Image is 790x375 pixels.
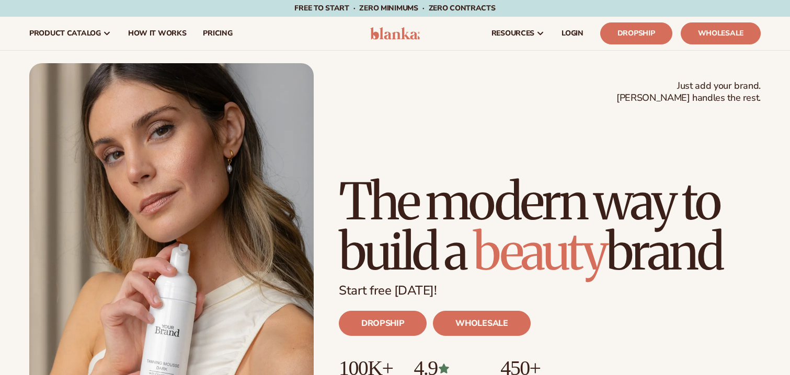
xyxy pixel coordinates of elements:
a: Dropship [600,22,672,44]
span: pricing [203,29,232,38]
span: LOGIN [562,29,583,38]
a: product catalog [21,17,120,50]
a: DROPSHIP [339,311,427,336]
img: logo [370,27,420,40]
a: WHOLESALE [433,311,530,336]
a: LOGIN [553,17,592,50]
span: How It Works [128,29,187,38]
a: pricing [194,17,241,50]
p: Start free [DATE]! [339,283,761,298]
span: Free to start · ZERO minimums · ZERO contracts [294,3,495,13]
span: Just add your brand. [PERSON_NAME] handles the rest. [616,80,761,104]
a: Wholesale [681,22,761,44]
h1: The modern way to build a brand [339,177,761,277]
span: product catalog [29,29,101,38]
span: beauty [473,220,606,283]
a: resources [483,17,553,50]
a: How It Works [120,17,195,50]
span: resources [491,29,534,38]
